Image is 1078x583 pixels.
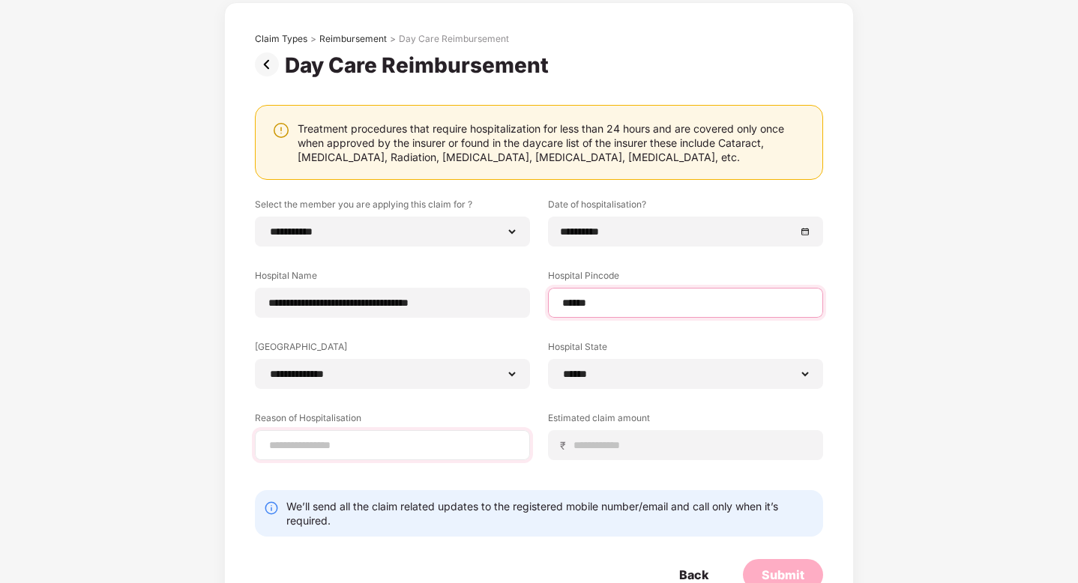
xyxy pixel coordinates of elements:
div: Treatment procedures that require hospitalization for less than 24 hours and are covered only onc... [298,121,807,164]
label: Estimated claim amount [548,411,823,430]
div: Claim Types [255,33,307,45]
div: Day Care Reimbursement [285,52,555,78]
div: Back [679,567,708,583]
label: Select the member you are applying this claim for ? [255,198,530,217]
span: ₹ [560,438,572,453]
label: Reason of Hospitalisation [255,411,530,430]
div: > [390,33,396,45]
label: Hospital State [548,340,823,359]
img: svg+xml;base64,PHN2ZyBpZD0iUHJldi0zMngzMiIgeG1sbnM9Imh0dHA6Ly93d3cudzMub3JnLzIwMDAvc3ZnIiB3aWR0aD... [255,52,285,76]
div: Day Care Reimbursement [399,33,509,45]
div: > [310,33,316,45]
div: We’ll send all the claim related updates to the registered mobile number/email and call only when... [286,499,814,528]
label: Hospital Pincode [548,269,823,288]
div: Reimbursement [319,33,387,45]
img: svg+xml;base64,PHN2ZyBpZD0iSW5mby0yMHgyMCIgeG1sbnM9Imh0dHA6Ly93d3cudzMub3JnLzIwMDAvc3ZnIiB3aWR0aD... [264,501,279,516]
div: Submit [762,567,804,583]
label: Date of hospitalisation? [548,198,823,217]
img: svg+xml;base64,PHN2ZyBpZD0iV2FybmluZ18tXzI0eDI0IiBkYXRhLW5hbWU9Ildhcm5pbmcgLSAyNHgyNCIgeG1sbnM9Im... [272,121,290,139]
label: Hospital Name [255,269,530,288]
label: [GEOGRAPHIC_DATA] [255,340,530,359]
